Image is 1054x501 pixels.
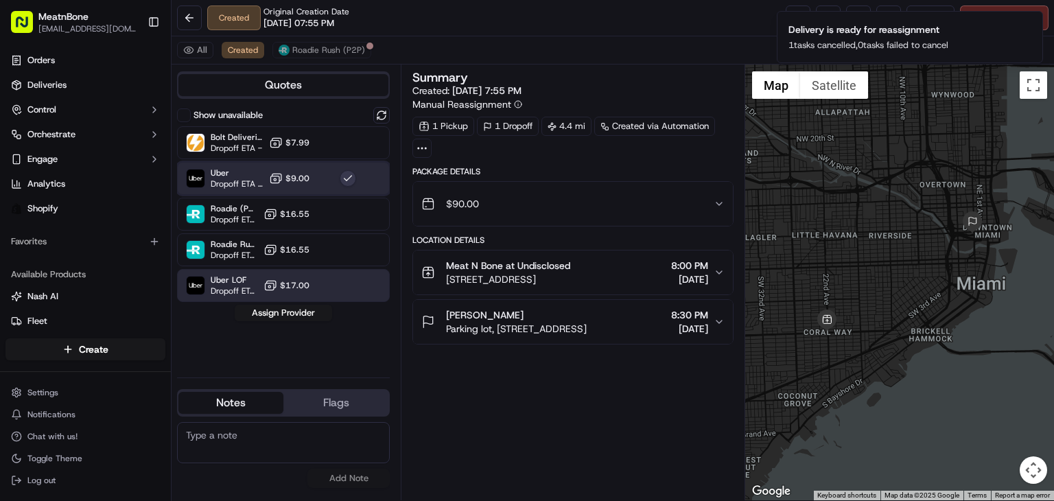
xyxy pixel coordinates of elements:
[5,173,165,195] a: Analytics
[446,272,570,286] span: [STREET_ADDRESS]
[211,275,258,286] span: Uber LOF
[38,23,137,34] button: [EMAIL_ADDRESS][DOMAIN_NAME]
[178,74,388,96] button: Quotes
[412,84,522,97] span: Created:
[29,130,54,155] img: 8571987876998_91fb9ceb93ad5c398215_72.jpg
[211,203,258,214] span: Roadie (P2P)
[413,300,733,344] button: [PERSON_NAME]Parking lot, [STREET_ADDRESS]8:30 PM[DATE]
[14,13,41,40] img: Nash
[5,49,165,71] a: Orders
[36,88,247,102] input: Got a question? Start typing here...
[5,338,165,360] button: Create
[280,209,309,220] span: $16.55
[38,10,89,23] button: MeatnBone
[233,135,250,151] button: Start new chat
[5,231,165,253] div: Favorites
[194,109,263,121] label: Show unavailable
[110,301,226,325] a: 💻API Documentation
[27,387,58,398] span: Settings
[995,491,1050,499] a: Report a map error
[14,130,38,155] img: 1736555255976-a54dd68f-1ca7-489b-9aae-adbdc363a1c4
[885,491,959,499] span: Map data ©2025 Google
[62,144,189,155] div: We're available if you need us!
[800,71,868,99] button: Show satellite imagery
[280,244,309,255] span: $16.55
[11,290,160,303] a: Nash AI
[27,213,38,224] img: 1736555255976-a54dd68f-1ca7-489b-9aae-adbdc363a1c4
[788,39,948,51] p: 1 tasks cancelled, 0 tasks failed to cancel
[749,482,794,500] img: Google
[156,212,185,223] span: [DATE]
[27,290,58,303] span: Nash AI
[285,137,309,148] span: $7.99
[27,178,65,190] span: Analytics
[263,243,309,257] button: $16.55
[11,203,22,214] img: Shopify logo
[452,84,522,97] span: [DATE] 7:55 PM
[5,286,165,307] button: Nash AI
[413,182,733,226] button: $90.00
[541,117,592,136] div: 4.4 mi
[149,249,154,260] span: •
[269,136,309,150] button: $7.99
[412,235,734,246] div: Location Details
[43,249,146,260] span: Wisdom [PERSON_NAME]
[187,170,204,187] img: Uber
[27,250,38,261] img: 1736555255976-a54dd68f-1ca7-489b-9aae-adbdc363a1c4
[211,239,258,250] span: Roadie Rush (P2P)
[27,315,47,327] span: Fleet
[5,471,165,490] button: Log out
[14,178,92,189] div: Past conversations
[228,45,258,56] span: Created
[269,172,309,185] button: $9.00
[14,54,250,76] p: Welcome 👋
[5,383,165,402] button: Settings
[187,205,204,223] img: Roadie (P2P)
[594,117,715,136] a: Created via Automation
[27,453,82,464] span: Toggle Theme
[1020,71,1047,99] button: Toggle fullscreen view
[292,45,365,56] span: Roadie Rush (P2P)
[211,143,263,154] span: Dropoff ETA -
[5,198,165,220] a: Shopify
[27,128,75,141] span: Orchestrate
[671,272,708,286] span: [DATE]
[412,97,522,111] button: Manual Reassignment
[749,482,794,500] a: Open this area in Google Maps (opens a new window)
[116,307,127,318] div: 💻
[137,340,166,350] span: Pylon
[27,409,75,420] span: Notifications
[43,212,146,223] span: Wisdom [PERSON_NAME]
[412,117,474,136] div: 1 Pickup
[213,175,250,191] button: See all
[5,264,165,286] div: Available Products
[283,392,388,414] button: Flags
[187,241,204,259] img: Roadie Rush (P2P)
[5,124,165,145] button: Orchestrate
[27,306,105,320] span: Knowledge Base
[211,132,263,143] span: Bolt Deliveries
[211,214,258,225] span: Dropoff ETA -
[671,308,708,322] span: 8:30 PM
[187,277,204,294] img: Uber LOF
[79,342,108,356] span: Create
[211,178,263,189] span: Dropoff ETA 39 minutes
[263,279,309,292] button: $17.00
[8,301,110,325] a: 📗Knowledge Base
[817,491,876,500] button: Keyboard shortcuts
[446,259,570,272] span: Meat N Bone at Undisclosed
[27,202,58,215] span: Shopify
[280,280,309,291] span: $17.00
[752,71,800,99] button: Show street map
[446,322,587,336] span: Parking lot, [STREET_ADDRESS]
[14,199,36,226] img: Wisdom Oko
[5,310,165,332] button: Fleet
[130,306,220,320] span: API Documentation
[211,167,263,178] span: Uber
[5,148,165,170] button: Engage
[5,99,165,121] button: Control
[149,212,154,223] span: •
[412,166,734,177] div: Package Details
[968,491,987,499] a: Terms (opens in new tab)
